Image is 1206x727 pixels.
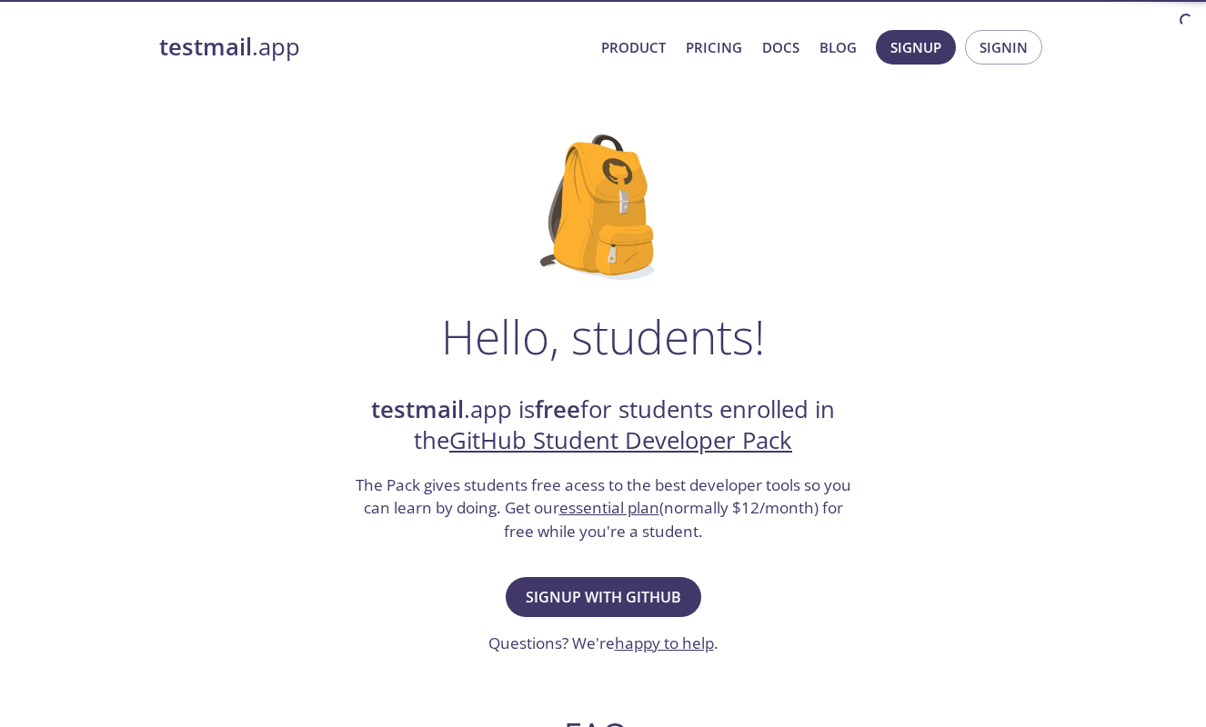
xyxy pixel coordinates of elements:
button: Signup [876,30,956,65]
img: github-student-backpack.png [540,134,667,280]
h1: Hello, students! [441,309,765,363]
a: testmail.app [159,32,587,63]
a: Product [601,35,666,59]
span: Signup [890,35,941,59]
span: Signin [980,35,1028,59]
span: Signup with GitHub [526,584,681,610]
button: Signup with GitHub [506,577,701,617]
h2: .app is for students enrolled in the [353,394,853,457]
button: Signin [965,30,1042,65]
a: Blog [819,35,857,59]
a: GitHub Student Developer Pack [449,424,792,456]
a: Pricing [686,35,742,59]
strong: free [535,393,580,425]
h3: Questions? We're . [488,632,719,655]
strong: testmail [371,393,464,425]
strong: testmail [159,31,252,63]
a: happy to help [615,632,714,653]
a: Docs [762,35,799,59]
a: essential plan [559,497,659,518]
h3: The Pack gives students free acess to the best developer tools so you can learn by doing. Get our... [353,473,853,543]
